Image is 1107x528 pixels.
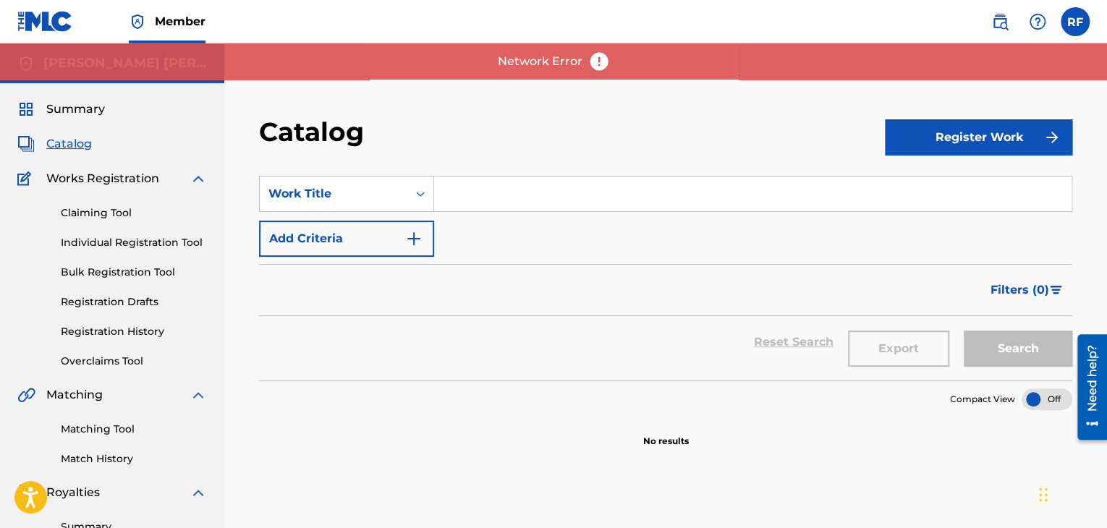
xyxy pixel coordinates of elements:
[1023,7,1052,36] div: Help
[190,170,207,187] img: expand
[190,484,207,501] img: expand
[1043,129,1061,146] img: f7272a7cc735f4ea7f67.svg
[61,235,207,250] a: Individual Registration Tool
[17,170,36,187] img: Works Registration
[17,11,73,32] img: MLC Logo
[259,176,1072,380] form: Search Form
[61,205,207,221] a: Claiming Tool
[46,386,103,404] span: Matching
[155,13,205,30] span: Member
[268,185,399,203] div: Work Title
[950,393,1015,406] span: Compact View
[46,101,105,118] span: Summary
[1029,13,1046,30] img: help
[46,484,100,501] span: Royalties
[17,101,35,118] img: Summary
[991,281,1049,299] span: Filters ( 0 )
[1050,286,1062,294] img: filter
[885,119,1072,156] button: Register Work
[46,135,92,153] span: Catalog
[259,221,434,257] button: Add Criteria
[61,422,207,437] a: Matching Tool
[985,7,1014,36] a: Public Search
[17,484,35,501] img: Royalties
[405,230,423,247] img: 9d2ae6d4665cec9f34b9.svg
[17,135,35,153] img: Catalog
[1061,7,1090,36] div: User Menu
[190,386,207,404] img: expand
[1035,459,1107,528] iframe: Chat Widget
[17,101,105,118] a: SummarySummary
[259,116,371,148] h2: Catalog
[17,386,35,404] img: Matching
[61,354,207,369] a: Overclaims Tool
[991,13,1009,30] img: search
[982,272,1072,308] button: Filters (0)
[129,13,146,30] img: Top Rightsholder
[1066,329,1107,446] iframe: Resource Center
[588,51,610,72] img: error
[46,170,159,187] span: Works Registration
[61,265,207,280] a: Bulk Registration Tool
[498,53,582,70] p: Network Error
[61,294,207,310] a: Registration Drafts
[17,135,92,153] a: CatalogCatalog
[61,451,207,467] a: Match History
[61,324,207,339] a: Registration History
[643,417,689,448] p: No results
[1039,473,1048,516] div: Drag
